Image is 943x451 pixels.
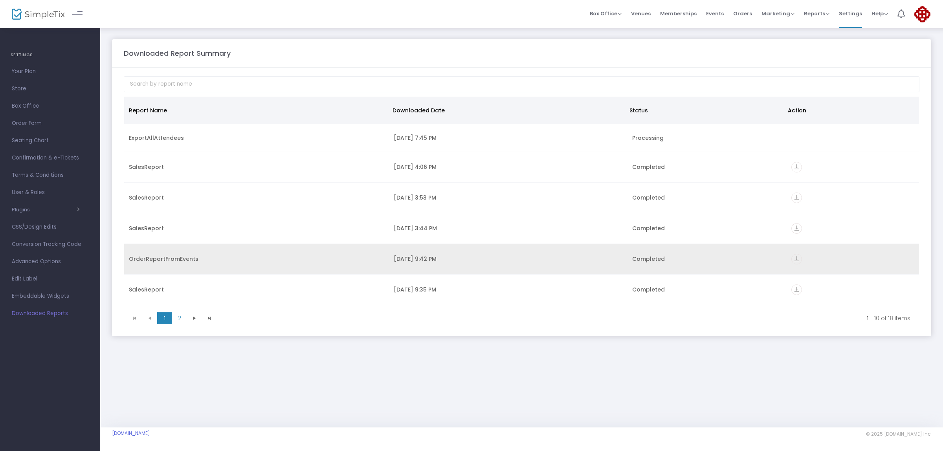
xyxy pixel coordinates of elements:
[791,284,802,295] i: vertical_align_bottom
[12,118,88,128] span: Order Form
[791,192,802,203] i: vertical_align_bottom
[791,254,802,264] i: vertical_align_bottom
[791,192,914,203] div: https://go.SimpleTix.com/3zlc9
[11,47,90,63] h4: SETTINGS
[124,97,919,309] div: Data table
[791,287,802,295] a: vertical_align_bottom
[783,97,915,124] th: Action
[733,4,752,24] span: Orders
[632,224,782,232] div: Completed
[129,255,384,263] div: OrderReportFromEvents
[202,312,217,324] span: Go to the last page
[191,315,198,321] span: Go to the next page
[12,136,88,146] span: Seating Chart
[112,430,150,436] a: [DOMAIN_NAME]
[388,97,625,124] th: Downloaded Date
[129,163,384,171] div: SalesReport
[12,308,88,319] span: Downloaded Reports
[625,97,783,124] th: Status
[839,4,862,24] span: Settings
[12,84,88,94] span: Store
[632,286,782,293] div: Completed
[12,187,88,198] span: User & Roles
[12,274,88,284] span: Edit Label
[632,163,782,171] div: Completed
[631,4,651,24] span: Venues
[394,194,623,202] div: 7/21/2025 3:53 PM
[791,164,802,172] a: vertical_align_bottom
[394,163,623,171] div: 7/21/2025 4:06 PM
[12,170,88,180] span: Terms & Conditions
[206,315,213,321] span: Go to the last page
[157,312,172,324] span: Page 1
[632,194,782,202] div: Completed
[791,223,802,234] i: vertical_align_bottom
[129,224,384,232] div: SalesReport
[124,97,388,124] th: Report Name
[12,153,88,163] span: Confirmation & e-Tickets
[394,255,623,263] div: 6/23/2025 9:42 PM
[791,223,914,234] div: https://go.SimpleTix.com/b8yqz
[12,207,80,213] button: Plugins
[791,162,914,172] div: https://go.SimpleTix.com/errmd
[632,134,782,142] div: Processing
[12,291,88,301] span: Embeddable Widgets
[187,312,202,324] span: Go to the next page
[394,134,623,142] div: 8/26/2025 7:45 PM
[791,256,802,264] a: vertical_align_bottom
[222,314,910,322] kendo-pager-info: 1 - 10 of 18 items
[871,10,888,17] span: Help
[124,48,231,59] m-panel-title: Downloaded Report Summary
[12,101,88,111] span: Box Office
[866,431,931,437] span: © 2025 [DOMAIN_NAME] Inc.
[791,195,802,203] a: vertical_align_bottom
[12,222,88,232] span: CSS/Design Edits
[129,194,384,202] div: SalesReport
[129,134,384,142] div: ExportAllAttendees
[394,224,623,232] div: 7/21/2025 3:44 PM
[660,4,697,24] span: Memberships
[632,255,782,263] div: Completed
[804,10,829,17] span: Reports
[124,76,919,92] input: Search by report name
[12,66,88,77] span: Your Plan
[791,284,914,295] div: https://go.SimpleTix.com/g7uqu
[706,4,724,24] span: Events
[791,162,802,172] i: vertical_align_bottom
[12,239,88,249] span: Conversion Tracking Code
[791,254,914,264] div: https://go.SimpleTix.com/o6big
[791,225,802,233] a: vertical_align_bottom
[761,10,794,17] span: Marketing
[12,257,88,267] span: Advanced Options
[129,286,384,293] div: SalesReport
[590,10,622,17] span: Box Office
[394,286,623,293] div: 6/23/2025 9:35 PM
[172,312,187,324] span: Page 2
